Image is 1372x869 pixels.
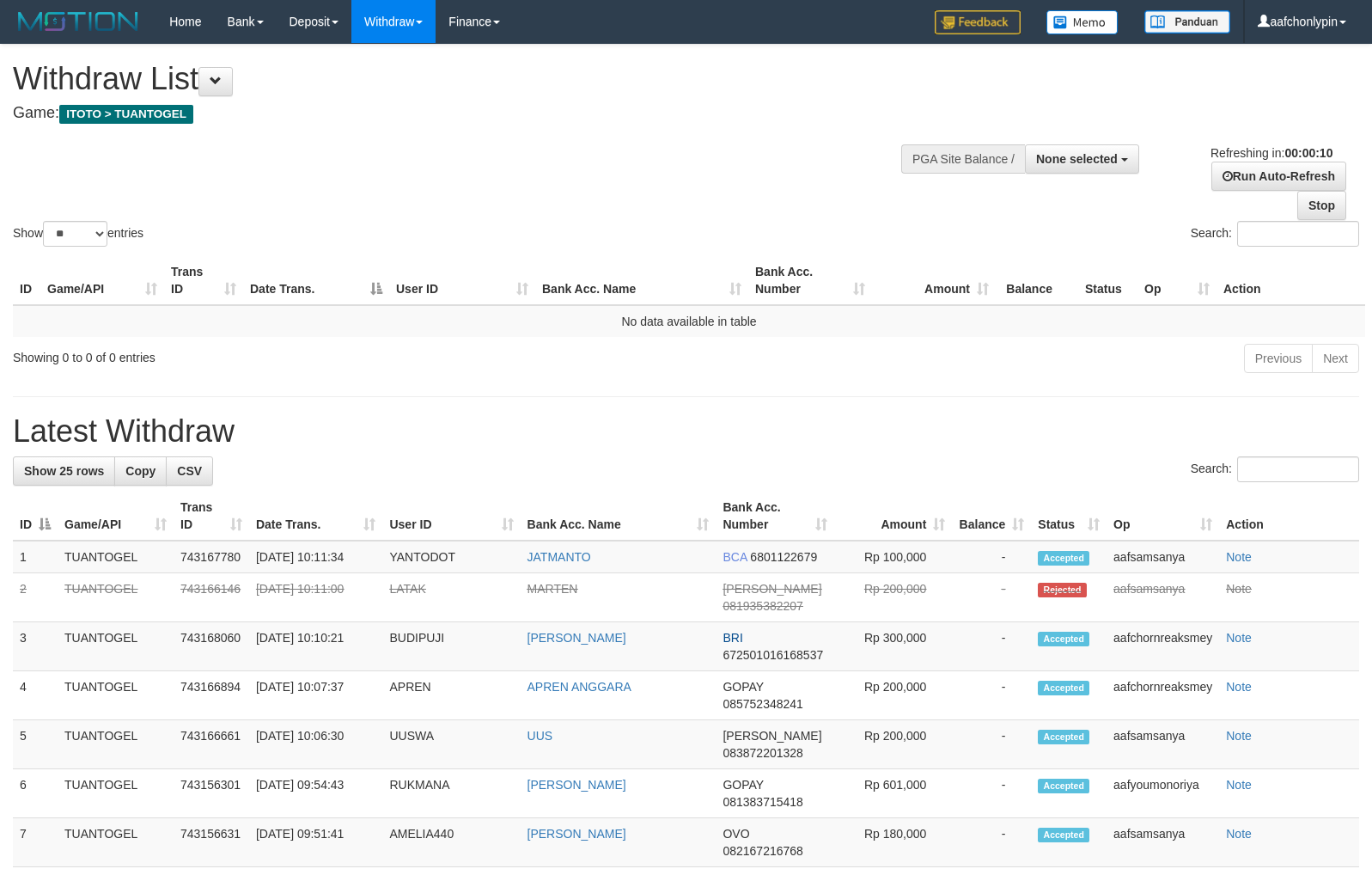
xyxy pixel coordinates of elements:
[1137,256,1217,305] th: Op: activate to sort column ascending
[174,573,249,622] td: 743166146
[952,671,1031,720] td: -
[382,541,520,573] td: YANTODOT
[723,729,821,743] span: [PERSON_NAME]
[43,221,107,247] select: Showentries
[935,10,1021,34] img: Feedback.jpg
[24,464,104,478] span: Show 25 rows
[13,492,58,541] th: ID: activate to sort column descending
[535,256,748,305] th: Bank Acc. Name: activate to sort column ascending
[723,550,747,564] span: BCA
[382,769,520,818] td: RUKMANA
[527,778,626,792] a: [PERSON_NAME]
[1226,550,1252,564] a: Note
[723,778,763,792] span: GOPAY
[58,492,174,541] th: Game/API: activate to sort column ascending
[249,492,383,541] th: Date Trans.: activate to sort column ascending
[723,680,763,694] span: GOPAY
[1078,256,1137,305] th: Status
[1031,492,1107,541] th: Status: activate to sort column ascending
[1226,778,1252,792] a: Note
[58,769,174,818] td: TUANTOGEL
[174,720,249,769] td: 743166661
[1107,818,1219,867] td: aafsamsanya
[716,492,834,541] th: Bank Acc. Number: activate to sort column ascending
[834,492,952,541] th: Amount: activate to sort column ascending
[723,844,802,858] span: Copy 082167216768 to clipboard
[382,492,520,541] th: User ID: activate to sort column ascending
[952,573,1031,622] td: -
[1191,456,1359,482] label: Search:
[249,671,383,720] td: [DATE] 10:07:37
[1226,729,1252,743] a: Note
[382,622,520,671] td: BUDIPUJI
[952,622,1031,671] td: -
[521,492,716,541] th: Bank Acc. Name: activate to sort column ascending
[1226,827,1252,841] a: Note
[952,492,1031,541] th: Balance: activate to sort column ascending
[723,631,742,645] span: BRI
[723,582,821,596] span: [PERSON_NAME]
[1107,622,1219,671] td: aafchornreaksmey
[1226,582,1252,596] a: Note
[1038,681,1089,695] span: Accepted
[1284,146,1332,160] strong: 00:00:10
[58,818,174,867] td: TUANTOGEL
[748,256,872,305] th: Bank Acc. Number: activate to sort column ascending
[382,818,520,867] td: AMELIA440
[13,342,558,366] div: Showing 0 to 0 of 0 entries
[59,105,193,124] span: ITOTO > TUANTOGEL
[13,671,58,720] td: 4
[1038,632,1089,646] span: Accepted
[834,720,952,769] td: Rp 200,000
[527,827,626,841] a: [PERSON_NAME]
[872,256,996,305] th: Amount: activate to sort column ascending
[834,671,952,720] td: Rp 200,000
[13,256,40,305] th: ID
[13,9,143,34] img: MOTION_logo.png
[723,599,802,613] span: Copy 081935382207 to clipboard
[527,680,631,694] a: APREN ANGGARA
[13,305,1365,337] td: No data available in table
[166,456,213,486] a: CSV
[1297,191,1346,220] a: Stop
[952,818,1031,867] td: -
[164,256,243,305] th: Trans ID: activate to sort column ascending
[1144,10,1230,34] img: panduan.png
[13,818,58,867] td: 7
[527,729,553,743] a: UUS
[58,541,174,573] td: TUANTOGEL
[527,631,626,645] a: [PERSON_NAME]
[174,541,249,573] td: 743167780
[58,622,174,671] td: TUANTOGEL
[1107,671,1219,720] td: aafchornreaksmey
[834,769,952,818] td: Rp 601,000
[1038,551,1089,566] span: Accepted
[13,456,115,486] a: Show 25 rows
[723,795,802,809] span: Copy 081383715418 to clipboard
[834,818,952,867] td: Rp 180,000
[1036,152,1118,166] span: None selected
[13,769,58,818] td: 6
[1107,492,1219,541] th: Op: activate to sort column ascending
[249,622,383,671] td: [DATE] 10:10:21
[723,827,749,841] span: OVO
[1312,344,1359,373] a: Next
[13,221,143,247] label: Show entries
[382,671,520,720] td: APREN
[389,256,535,305] th: User ID: activate to sort column ascending
[834,573,952,622] td: Rp 200,000
[249,573,383,622] td: [DATE] 10:11:00
[13,622,58,671] td: 3
[750,550,817,564] span: Copy 6801122679 to clipboard
[1107,720,1219,769] td: aafsamsanya
[125,464,155,478] span: Copy
[1107,769,1219,818] td: aafyoumonoriya
[1226,631,1252,645] a: Note
[1107,573,1219,622] td: aafsamsanya
[996,256,1078,305] th: Balance
[1038,779,1089,793] span: Accepted
[174,769,249,818] td: 743156301
[1038,583,1086,597] span: Rejected
[13,541,58,573] td: 1
[952,769,1031,818] td: -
